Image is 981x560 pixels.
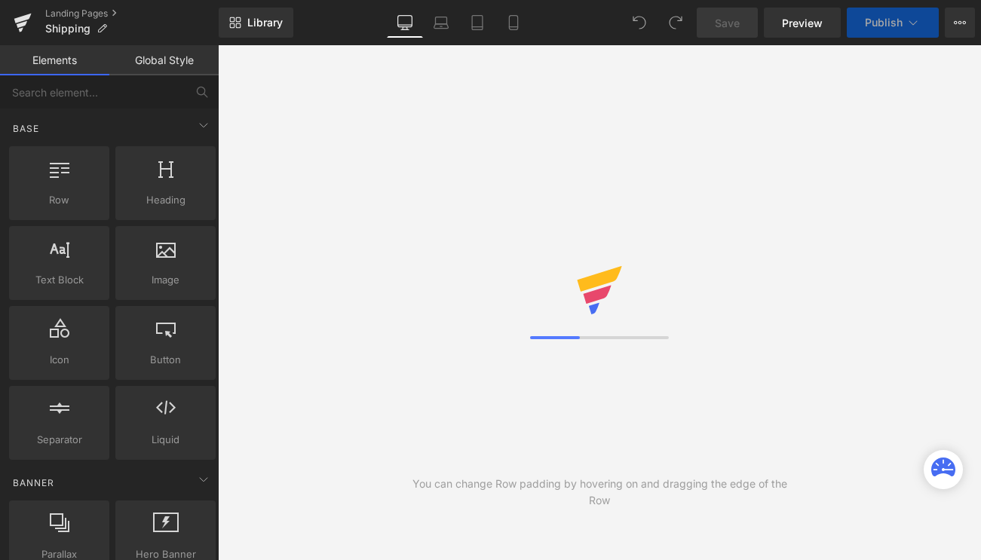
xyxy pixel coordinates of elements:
[865,17,903,29] span: Publish
[423,8,459,38] a: Laptop
[945,8,975,38] button: More
[782,15,823,31] span: Preview
[764,8,841,38] a: Preview
[120,352,211,368] span: Button
[14,432,105,448] span: Separator
[409,476,790,509] div: You can change Row padding by hovering on and dragging the edge of the Row
[11,476,56,490] span: Banner
[45,23,90,35] span: Shipping
[120,192,211,208] span: Heading
[459,8,495,38] a: Tablet
[661,8,691,38] button: Redo
[120,432,211,448] span: Liquid
[14,272,105,288] span: Text Block
[715,15,740,31] span: Save
[109,45,219,75] a: Global Style
[624,8,655,38] button: Undo
[495,8,532,38] a: Mobile
[14,352,105,368] span: Icon
[45,8,219,20] a: Landing Pages
[847,8,939,38] button: Publish
[247,16,283,29] span: Library
[120,272,211,288] span: Image
[11,121,41,136] span: Base
[14,192,105,208] span: Row
[387,8,423,38] a: Desktop
[219,8,293,38] a: New Library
